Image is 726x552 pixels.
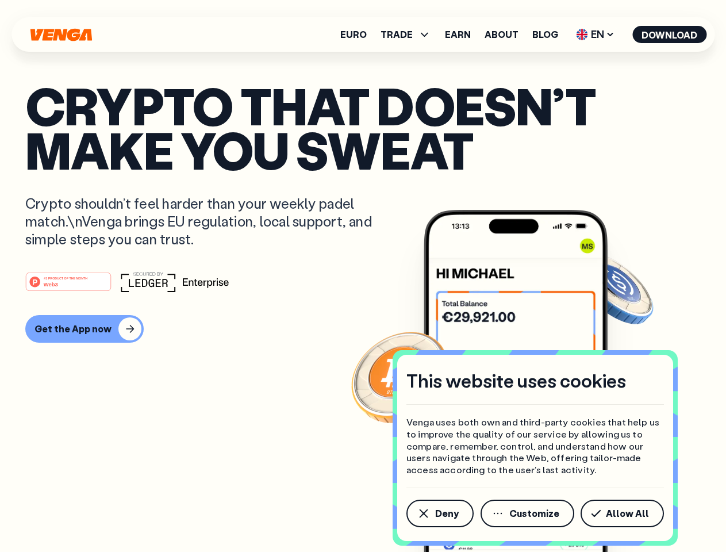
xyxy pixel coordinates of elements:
p: Crypto that doesn’t make you sweat [25,83,701,171]
p: Venga uses both own and third-party cookies that help us to improve the quality of our service by... [406,416,664,476]
button: Deny [406,500,474,527]
a: Euro [340,30,367,39]
button: Get the App now [25,315,144,343]
span: EN [572,25,619,44]
span: Deny [435,509,459,518]
p: Crypto shouldn’t feel harder than your weekly padel match.\nVenga brings EU regulation, local sup... [25,194,389,248]
div: Get the App now [34,323,112,335]
a: Get the App now [25,315,701,343]
span: Customize [509,509,559,518]
span: Allow All [606,509,649,518]
svg: Home [29,28,93,41]
span: TRADE [381,30,413,39]
a: About [485,30,518,39]
tspan: #1 PRODUCT OF THE MONTH [44,276,87,279]
button: Download [632,26,706,43]
a: Earn [445,30,471,39]
img: Bitcoin [349,325,452,428]
span: TRADE [381,28,431,41]
img: USDC coin [573,247,656,330]
h4: This website uses cookies [406,369,626,393]
button: Allow All [581,500,664,527]
tspan: Web3 [44,281,58,287]
a: Blog [532,30,558,39]
img: flag-uk [576,29,587,40]
a: #1 PRODUCT OF THE MONTHWeb3 [25,279,112,294]
button: Customize [481,500,574,527]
